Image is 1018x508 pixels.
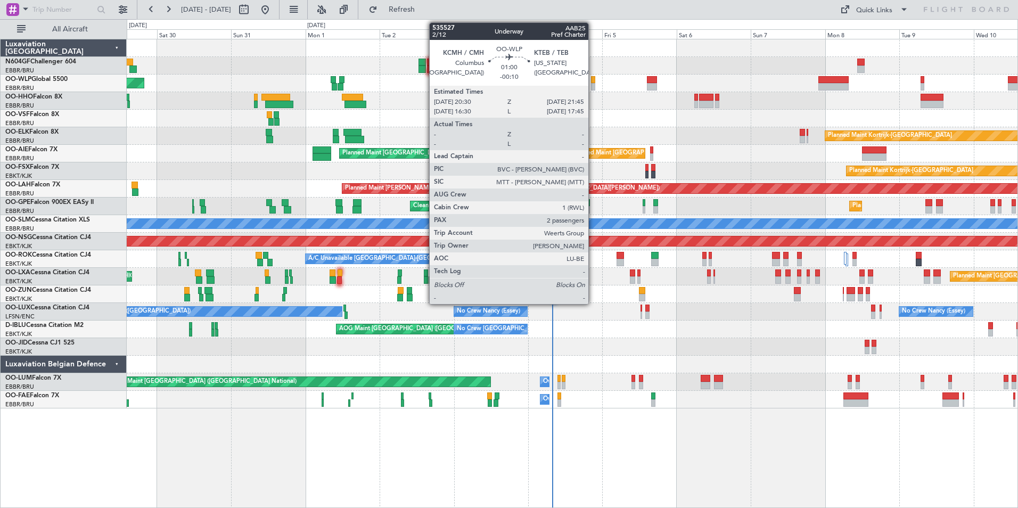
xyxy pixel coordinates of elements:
a: OO-LAHFalcon 7X [5,182,60,188]
a: EBBR/BRU [5,137,34,145]
div: Sun 7 [751,29,825,39]
span: OO-FSX [5,164,30,170]
a: N604GFChallenger 604 [5,59,76,65]
a: EBBR/BRU [5,207,34,215]
div: Mon 8 [825,29,899,39]
div: Planned Maint [PERSON_NAME]-[GEOGRAPHIC_DATA][PERSON_NAME] ([GEOGRAPHIC_DATA][PERSON_NAME]) [345,181,660,196]
span: OO-GPE [5,199,30,206]
a: OO-GPEFalcon 900EX EASy II [5,199,94,206]
a: OO-VSFFalcon 8X [5,111,59,118]
div: Cleaning [GEOGRAPHIC_DATA] ([GEOGRAPHIC_DATA] National) [413,198,591,214]
span: N604GF [5,59,30,65]
button: Quick Links [835,1,914,18]
a: OO-ELKFalcon 8X [5,129,59,135]
div: Planned Maint [GEOGRAPHIC_DATA] ([GEOGRAPHIC_DATA]) [342,145,510,161]
div: Quick Links [856,5,892,16]
a: EBKT/KJK [5,330,32,338]
div: Tue 9 [899,29,973,39]
a: OO-WLPGlobal 5500 [5,76,68,83]
a: EBBR/BRU [5,84,34,92]
div: Wed 3 [454,29,528,39]
div: Sun 31 [231,29,305,39]
span: OO-LUM [5,375,32,381]
span: OO-VSF [5,111,30,118]
a: OO-FSXFalcon 7X [5,164,59,170]
span: OO-LXA [5,269,30,276]
a: EBBR/BRU [5,400,34,408]
a: EBBR/BRU [5,190,34,198]
span: OO-SLM [5,217,31,223]
a: OO-FAEFalcon 7X [5,392,59,399]
a: OO-HHOFalcon 8X [5,94,62,100]
span: OO-ELK [5,129,29,135]
span: OO-WLP [5,76,31,83]
span: OO-AIE [5,146,28,153]
div: No Crew [GEOGRAPHIC_DATA] ([GEOGRAPHIC_DATA] National) [457,321,635,337]
a: OO-ROKCessna Citation CJ4 [5,252,91,258]
div: Mon 1 [306,29,380,39]
div: Owner Melsbroek Air Base [543,374,615,390]
a: EBKT/KJK [5,242,32,250]
div: A/C Unavailable [GEOGRAPHIC_DATA]-[GEOGRAPHIC_DATA] [308,251,478,267]
div: Thu 4 [528,29,602,39]
div: Tue 2 [380,29,454,39]
a: D-IBLUCessna Citation M2 [5,322,84,329]
a: EBKT/KJK [5,348,32,356]
div: No Crew Nancy (Essey) [902,304,965,319]
a: OO-NSGCessna Citation CJ4 [5,234,91,241]
a: EBKT/KJK [5,295,32,303]
a: OO-ZUNCessna Citation CJ4 [5,287,91,293]
input: Trip Number [32,2,94,18]
div: Owner Melsbroek Air Base [543,391,615,407]
a: EBBR/BRU [5,67,34,75]
a: OO-JIDCessna CJ1 525 [5,340,75,346]
span: OO-JID [5,340,28,346]
a: EBKT/KJK [5,277,32,285]
div: Fri 5 [602,29,676,39]
div: Planned Maint Kortrijk-[GEOGRAPHIC_DATA] [828,128,952,144]
span: OO-NSG [5,234,32,241]
a: EBKT/KJK [5,260,32,268]
div: [DATE] [129,21,147,30]
span: OO-FAE [5,392,30,399]
a: OO-LUMFalcon 7X [5,375,61,381]
a: EBKT/KJK [5,172,32,180]
a: EBBR/BRU [5,119,34,127]
a: EBBR/BRU [5,225,34,233]
div: No Crew Paris ([GEOGRAPHIC_DATA]) [85,304,191,319]
div: AOG Maint [GEOGRAPHIC_DATA] ([GEOGRAPHIC_DATA] National) [339,321,524,337]
span: OO-LAH [5,182,31,188]
span: OO-LUX [5,305,30,311]
a: EBBR/BRU [5,102,34,110]
a: EBBR/BRU [5,383,34,391]
button: All Aircraft [12,21,116,38]
a: OO-LXACessna Citation CJ4 [5,269,89,276]
div: Planned Maint [GEOGRAPHIC_DATA] ([GEOGRAPHIC_DATA] National) [104,374,297,390]
div: No Crew Nancy (Essey) [457,304,520,319]
span: [DATE] - [DATE] [181,5,231,14]
div: Planned Maint Kortrijk-[GEOGRAPHIC_DATA] [849,163,973,179]
div: Sat 30 [157,29,231,39]
span: OO-ROK [5,252,32,258]
a: LFSN/ENC [5,313,35,321]
span: D-IBLU [5,322,26,329]
div: Sat 6 [677,29,751,39]
span: All Aircraft [28,26,112,33]
div: [DATE] [307,21,325,30]
span: OO-ZUN [5,287,32,293]
a: OO-SLMCessna Citation XLS [5,217,90,223]
button: Refresh [364,1,428,18]
a: OO-LUXCessna Citation CJ4 [5,305,89,311]
a: EBBR/BRU [5,154,34,162]
div: Unplanned Maint [GEOGRAPHIC_DATA] ([GEOGRAPHIC_DATA] National) [565,145,765,161]
span: OO-HHO [5,94,33,100]
a: OO-AIEFalcon 7X [5,146,58,153]
span: Refresh [380,6,424,13]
